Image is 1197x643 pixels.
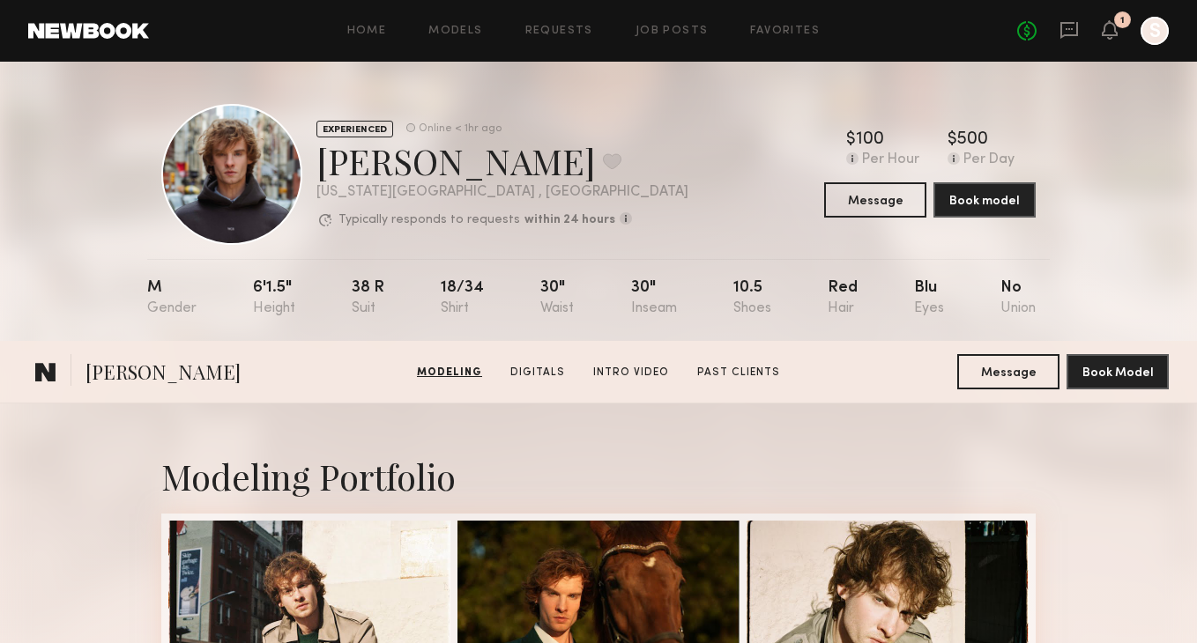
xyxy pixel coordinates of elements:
[316,185,688,200] div: [US_STATE][GEOGRAPHIC_DATA] , [GEOGRAPHIC_DATA]
[352,280,384,316] div: 38 r
[690,365,787,381] a: Past Clients
[856,131,884,149] div: 100
[963,152,1015,168] div: Per Day
[524,214,615,226] b: within 24 hours
[846,131,856,149] div: $
[1067,364,1169,379] a: Book Model
[957,131,988,149] div: 500
[503,365,572,381] a: Digitals
[85,358,241,389] span: [PERSON_NAME]
[347,26,387,37] a: Home
[862,152,919,168] div: Per Hour
[253,280,295,316] div: 6'1.5"
[161,453,1036,499] div: Modeling Portfolio
[750,26,820,37] a: Favorites
[316,121,393,137] div: EXPERIENCED
[525,26,593,37] a: Requests
[1141,17,1169,45] a: S
[1120,16,1125,26] div: 1
[957,354,1059,389] button: Message
[586,365,676,381] a: Intro Video
[636,26,709,37] a: Job Posts
[540,280,574,316] div: 30"
[631,280,677,316] div: 30"
[948,131,957,149] div: $
[933,182,1036,218] button: Book model
[824,182,926,218] button: Message
[147,280,197,316] div: M
[733,280,771,316] div: 10.5
[828,280,858,316] div: Red
[410,365,489,381] a: Modeling
[441,280,484,316] div: 18/34
[1067,354,1169,389] button: Book Model
[914,280,944,316] div: Blu
[428,26,482,37] a: Models
[419,123,502,135] div: Online < 1hr ago
[316,137,688,184] div: [PERSON_NAME]
[1000,280,1036,316] div: No
[338,214,520,226] p: Typically responds to requests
